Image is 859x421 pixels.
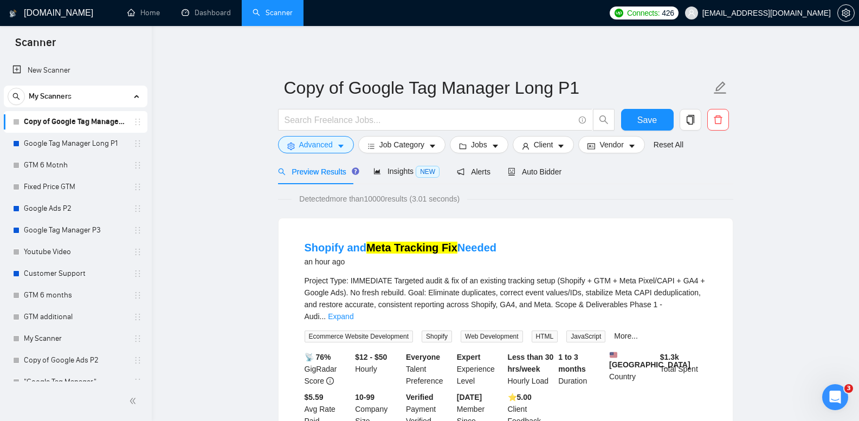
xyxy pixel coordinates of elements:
span: user [688,9,695,17]
span: holder [133,291,142,300]
b: 📡 76% [305,353,331,361]
span: delete [708,115,728,125]
span: caret-down [628,142,636,150]
a: More... [614,332,638,340]
a: Fixed Price GTM [24,176,127,198]
span: search [8,93,24,100]
button: search [8,88,25,105]
a: My Scanner [24,328,127,349]
button: copy [680,109,701,131]
span: holder [133,356,142,365]
span: Insights [373,167,440,176]
a: GTM 6 Motnh [24,154,127,176]
a: Expand [328,312,353,321]
span: 3 [844,384,853,393]
span: Save [637,113,657,127]
span: Preview Results [278,167,356,176]
span: Ecommerce Website Development [305,331,414,342]
b: Verified [406,393,434,401]
b: Less than 30 hrs/week [508,353,554,373]
span: Connects: [627,7,660,19]
div: an hour ago [305,255,497,268]
div: Talent Preference [404,351,455,387]
span: folder [459,142,467,150]
a: Customer Support [24,263,127,284]
button: search [593,109,615,131]
div: Experience Level [455,351,506,387]
div: Hourly Load [506,351,557,387]
div: GigRadar Score [302,351,353,387]
span: search [278,168,286,176]
img: logo [9,5,17,22]
span: 426 [662,7,674,19]
a: "Google Tag Manager" [24,371,127,393]
button: settingAdvancedcaret-down [278,136,354,153]
span: NEW [416,166,440,178]
button: userClientcaret-down [513,136,574,153]
button: delete [707,109,729,131]
b: 10-99 [355,393,374,401]
span: Jobs [471,139,487,151]
span: holder [133,226,142,235]
span: edit [713,81,727,95]
span: info-circle [579,116,586,124]
span: holder [133,248,142,256]
span: Client [534,139,553,151]
span: idcard [587,142,595,150]
span: caret-down [429,142,436,150]
a: Google Ads P2 [24,198,127,219]
span: holder [133,118,142,126]
span: caret-down [557,142,565,150]
b: $ 1.3k [660,353,679,361]
a: Google Tag Manager Long P1 [24,133,127,154]
span: Detected more than 10000 results (3.01 seconds) [292,193,467,205]
button: barsJob Categorycaret-down [358,136,445,153]
mark: Meta Tracking Fix [366,242,457,254]
b: ⭐️ 5.00 [508,393,532,401]
span: Project Type: IMMEDIATE Targeted audit & fix of an existing tracking setup (Shopify + GTM + Meta ... [305,276,705,321]
span: holder [133,269,142,278]
span: holder [133,183,142,191]
span: Alerts [457,167,490,176]
b: Everyone [406,353,440,361]
div: Hourly [353,351,404,387]
span: double-left [129,396,140,406]
span: My Scanners [29,86,72,107]
b: [DATE] [457,393,482,401]
b: 1 to 3 months [558,353,586,373]
span: holder [133,334,142,343]
span: holder [133,161,142,170]
a: GTM 6 months [24,284,127,306]
a: dashboardDashboard [182,8,231,17]
span: bars [367,142,375,150]
span: holder [133,378,142,386]
a: Google Tag Manager P3 [24,219,127,241]
span: notification [457,168,464,176]
a: Shopify andMeta Tracking FixNeeded [305,242,497,254]
span: Job Category [379,139,424,151]
span: holder [133,313,142,321]
span: Scanner [7,35,64,57]
div: Duration [556,351,607,387]
a: Youtube Video [24,241,127,263]
b: $5.59 [305,393,324,401]
div: Total Spent [658,351,709,387]
b: Expert [457,353,481,361]
span: robot [508,168,515,176]
span: setting [838,9,854,17]
span: Shopify [422,331,452,342]
div: Project Type: IMMEDIATE Targeted audit & fix of an existing tracking setup (Shopify + GTM + Meta ... [305,275,707,322]
button: idcardVendorcaret-down [578,136,644,153]
span: Advanced [299,139,333,151]
span: user [522,142,529,150]
span: Vendor [599,139,623,151]
div: Country [607,351,658,387]
span: setting [287,142,295,150]
b: [GEOGRAPHIC_DATA] [609,351,690,369]
span: Web Development [461,331,523,342]
img: upwork-logo.png [615,9,623,17]
button: folderJobscaret-down [450,136,508,153]
a: searchScanner [253,8,293,17]
a: GTM additional [24,306,127,328]
button: Save [621,109,674,131]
